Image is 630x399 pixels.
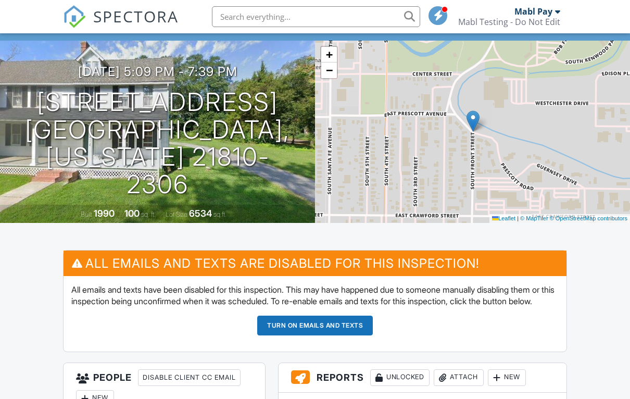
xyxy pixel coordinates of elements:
[370,369,430,386] div: Unlocked
[488,369,526,386] div: New
[78,65,237,79] h3: [DATE] 5:09 pm - 7:39 pm
[138,369,241,386] div: Disable Client CC Email
[321,63,337,78] a: Zoom out
[550,215,627,221] a: © OpenStreetMap contributors
[166,210,187,218] span: Lot Size
[279,363,566,393] h3: Reports
[213,210,226,218] span: sq.ft.
[141,210,156,218] span: sq. ft.
[517,215,519,221] span: |
[94,208,115,219] div: 1990
[212,6,420,27] input: Search everything...
[321,47,337,63] a: Zoom in
[189,208,212,219] div: 6534
[326,48,333,61] span: +
[257,316,373,335] button: Turn on emails and texts
[434,369,484,386] div: Attach
[514,6,552,17] div: Mabl Pay
[17,89,298,198] h1: [STREET_ADDRESS] [GEOGRAPHIC_DATA], [US_STATE] 21810-2306
[63,14,179,36] a: SPECTORA
[492,215,515,221] a: Leaflet
[467,110,480,132] img: Marker
[520,215,548,221] a: © MapTiler
[326,64,333,77] span: −
[63,5,86,28] img: The Best Home Inspection Software - Spectora
[71,284,559,307] p: All emails and texts have been disabled for this inspection. This may have happened due to someon...
[64,251,566,276] h3: All emails and texts are disabled for this inspection!
[93,5,179,27] span: SPECTORA
[124,208,140,219] div: 100
[81,210,92,218] span: Built
[458,17,560,27] div: Mabl Testing - Do Not Edit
